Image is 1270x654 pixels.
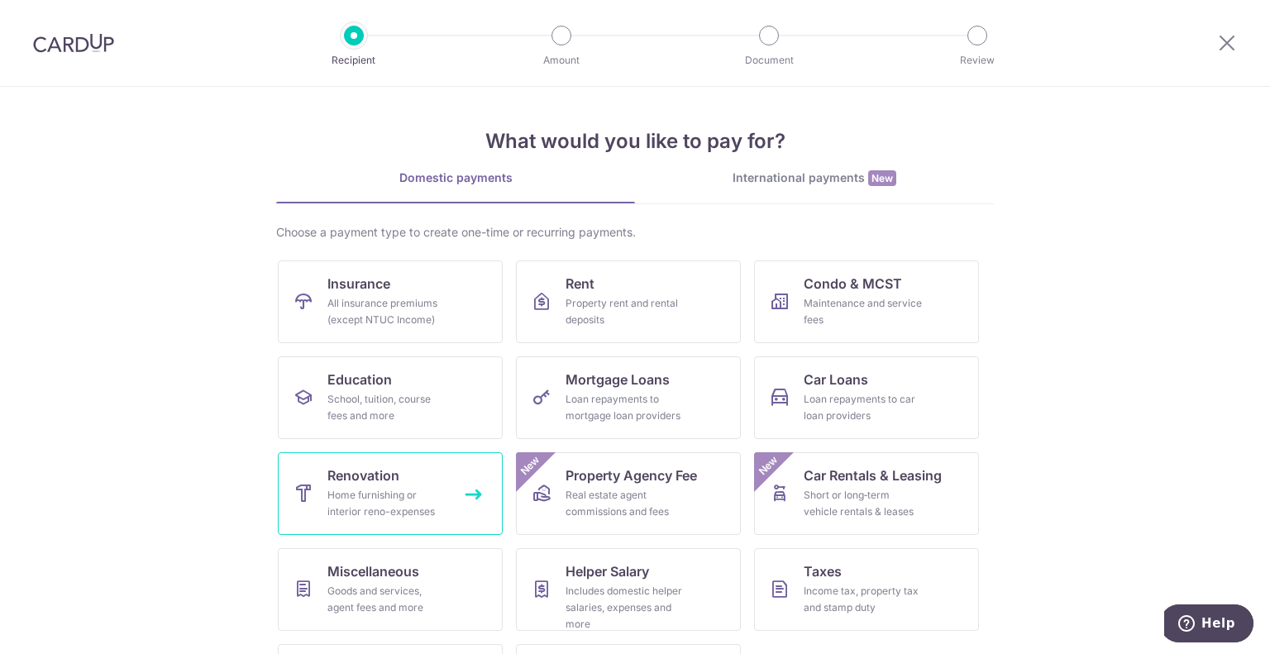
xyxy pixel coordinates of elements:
[804,274,902,294] span: Condo & MCST
[33,33,114,53] img: CardUp
[916,52,1038,69] p: Review
[516,548,741,631] a: Helper SalaryIncludes domestic helper salaries, expenses and more
[516,356,741,439] a: Mortgage LoansLoan repayments to mortgage loan providers
[517,452,544,480] span: New
[566,561,649,581] span: Helper Salary
[566,465,697,485] span: Property Agency Fee
[804,583,923,616] div: Income tax, property tax and stamp duty
[327,295,446,328] div: All insurance premiums (except NTUC Income)
[754,356,979,439] a: Car LoansLoan repayments to car loan providers
[327,391,446,424] div: School, tuition, course fees and more
[327,465,399,485] span: Renovation
[516,452,741,535] a: Property Agency FeeReal estate agent commissions and feesNew
[276,127,994,156] h4: What would you like to pay for?
[708,52,830,69] p: Document
[754,452,979,535] a: Car Rentals & LeasingShort or long‑term vehicle rentals & leasesNew
[566,274,594,294] span: Rent
[804,465,942,485] span: Car Rentals & Leasing
[754,548,979,631] a: TaxesIncome tax, property tax and stamp duty
[566,370,670,389] span: Mortgage Loans
[566,583,685,633] div: Includes domestic helper salaries, expenses and more
[276,224,994,241] div: Choose a payment type to create one-time or recurring payments.
[327,370,392,389] span: Education
[37,12,71,26] span: Help
[804,391,923,424] div: Loan repayments to car loan providers
[327,561,419,581] span: Miscellaneous
[293,52,415,69] p: Recipient
[566,391,685,424] div: Loan repayments to mortgage loan providers
[635,169,994,187] div: International payments
[278,548,503,631] a: MiscellaneousGoods and services, agent fees and more
[327,583,446,616] div: Goods and services, agent fees and more
[516,260,741,343] a: RentProperty rent and rental deposits
[500,52,623,69] p: Amount
[804,370,868,389] span: Car Loans
[566,295,685,328] div: Property rent and rental deposits
[276,169,635,186] div: Domestic payments
[754,260,979,343] a: Condo & MCSTMaintenance and service fees
[755,452,782,480] span: New
[804,295,923,328] div: Maintenance and service fees
[804,487,923,520] div: Short or long‑term vehicle rentals & leases
[1164,604,1253,646] iframe: Opens a widget where you can find more information
[278,452,503,535] a: RenovationHome furnishing or interior reno-expenses
[868,170,896,186] span: New
[278,356,503,439] a: EducationSchool, tuition, course fees and more
[804,561,842,581] span: Taxes
[327,274,390,294] span: Insurance
[566,487,685,520] div: Real estate agent commissions and fees
[327,487,446,520] div: Home furnishing or interior reno-expenses
[278,260,503,343] a: InsuranceAll insurance premiums (except NTUC Income)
